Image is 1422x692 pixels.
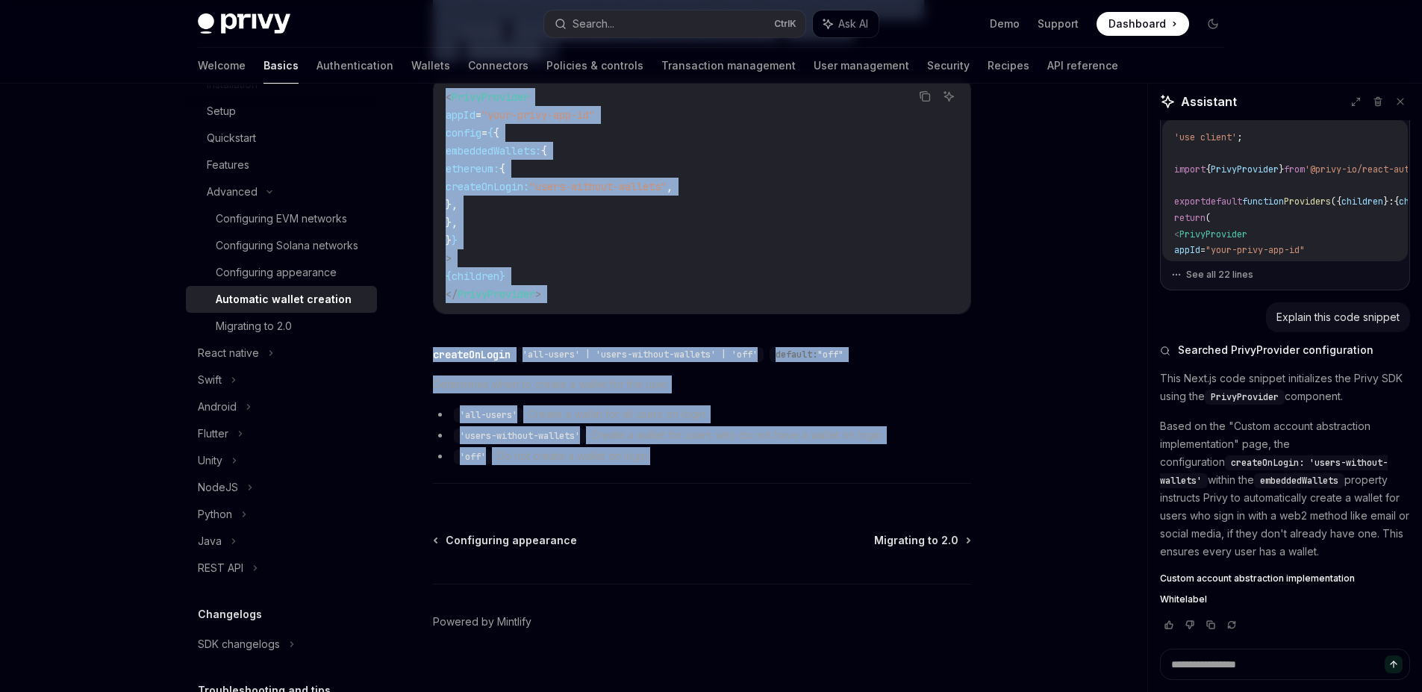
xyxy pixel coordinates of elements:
a: Custom account abstraction implementation [1160,573,1410,585]
span: "your-privy-app-id" [481,108,595,122]
span: export [1174,196,1206,208]
a: Policies & controls [546,48,643,84]
div: NodeJS [198,479,238,496]
span: createOnLogin: [446,180,529,193]
span: Ask AI [838,16,868,31]
a: Migrating to 2.0 [874,533,970,548]
span: { [493,126,499,140]
a: User management [814,48,909,84]
div: Configuring Solana networks [216,237,358,255]
div: Swift [198,371,222,389]
span: 'all-users' | 'users-without-wallets' | 'off' [523,349,758,361]
a: Quickstart [186,125,377,152]
div: Android [198,398,237,416]
div: Advanced [207,183,258,201]
a: Security [927,48,970,84]
span: = [1216,261,1221,272]
a: Connectors [468,48,528,84]
p: This Next.js code snippet initializes the Privy SDK using the component. [1160,370,1410,405]
li: : Do not create a wallet on login. [433,447,971,465]
div: REST API [198,559,243,577]
div: Configuring EVM networks [216,210,347,228]
span: return [1174,212,1206,224]
a: API reference [1047,48,1118,84]
div: SDK changelogs [198,635,280,653]
span: Assistant [1181,93,1237,110]
span: } [446,234,452,247]
button: Copy the contents from the code block [915,87,935,106]
span: from [1284,163,1305,175]
a: Configuring appearance [434,533,577,548]
span: embeddedWallets: [446,144,541,158]
span: default: [776,349,817,361]
div: Java [198,532,222,550]
h5: Changelogs [198,605,262,623]
button: Send message [1385,655,1403,673]
span: > [535,287,541,301]
a: Configuring EVM networks [186,205,377,232]
span: { [1394,196,1399,208]
span: Searched PrivyProvider configuration [1178,343,1373,358]
span: } [499,269,505,283]
a: Setup [186,98,377,125]
span: Custom account abstraction implementation [1160,573,1355,585]
span: = [481,126,487,140]
code: 'all-users' [454,408,523,423]
span: Determines when to create a wallet for the user. [433,375,971,393]
a: Welcome [198,48,246,84]
span: }, [446,198,458,211]
li: : Create a wallet for all users on login. [433,405,971,423]
span: PrivyProvider [452,90,529,104]
span: PrivyProvider [1179,228,1247,240]
a: Authentication [316,48,393,84]
span: PrivyProvider [1211,163,1279,175]
div: Search... [573,15,614,33]
span: < [446,90,452,104]
a: Support [1038,16,1079,31]
a: Demo [990,16,1020,31]
span: Configuring appearance [446,533,577,548]
div: Explain this code snippet [1276,310,1400,325]
p: Based on the "Custom account abstraction implementation" page, the configuration within the prope... [1160,417,1410,561]
span: "your-privy-app-id" [1206,244,1305,256]
span: 'use client' [1174,131,1237,143]
div: Features [207,156,249,174]
span: </ [446,287,458,301]
a: Recipes [988,48,1029,84]
span: appId [446,108,475,122]
span: < [1174,228,1179,240]
button: Ask AI [939,87,958,106]
span: = [475,108,481,122]
a: Configuring appearance [186,259,377,286]
img: dark logo [198,13,290,34]
a: Wallets [411,48,450,84]
div: Flutter [198,425,228,443]
span: config [446,126,481,140]
a: Automatic wallet creation [186,286,377,313]
a: Powered by Mintlify [433,614,531,629]
span: children [452,269,499,283]
button: See all 22 lines [1171,264,1399,285]
a: Dashboard [1097,12,1189,36]
a: Configuring Solana networks [186,232,377,259]
span: Ctrl K [774,18,796,30]
span: "off" [817,349,843,361]
span: "your-app-client-id" [1221,261,1326,272]
button: Ask AI [813,10,879,37]
span: }, [446,216,458,229]
div: React native [198,344,259,362]
div: Setup [207,102,236,120]
span: ; [1237,131,1242,143]
span: , [667,180,673,193]
span: { [541,144,547,158]
div: Migrating to 2.0 [216,317,292,335]
button: Searched PrivyProvider configuration [1160,343,1410,358]
span: PrivyProvider [1211,391,1279,403]
span: ({ [1331,196,1341,208]
span: Dashboard [1108,16,1166,31]
div: Configuring appearance [216,264,337,281]
button: Search...CtrlK [544,10,805,37]
span: Providers [1284,196,1331,208]
span: { [1206,163,1211,175]
span: = [1200,244,1206,256]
